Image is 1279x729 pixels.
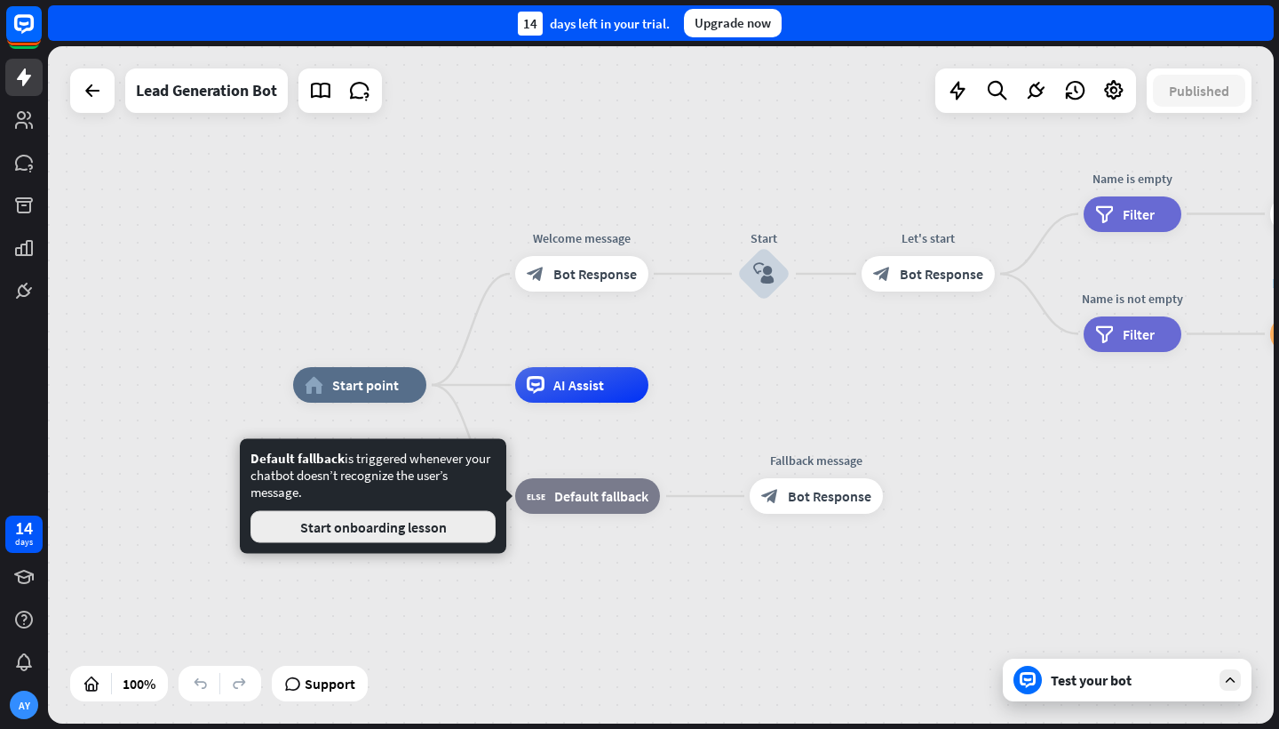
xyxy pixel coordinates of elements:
[873,265,891,283] i: block_bot_response
[518,12,543,36] div: 14
[305,669,355,698] span: Support
[5,516,43,553] a: 14 days
[1095,205,1114,223] i: filter
[900,265,983,283] span: Bot Response
[332,376,399,394] span: Start point
[502,229,662,247] div: Welcome message
[15,520,33,536] div: 14
[1070,170,1195,188] div: Name is empty
[1095,325,1114,343] i: filter
[527,265,544,283] i: block_bot_response
[136,68,277,113] div: Lead Generation Bot
[250,511,496,543] button: Start onboarding lesson
[1123,205,1155,223] span: Filter
[15,536,33,549] div: days
[736,452,896,469] div: Fallback message
[711,229,817,247] div: Start
[527,487,545,505] i: block_fallback
[553,265,637,283] span: Bot Response
[553,376,604,394] span: AI Assist
[14,7,68,60] button: Open LiveChat chat widget
[10,691,38,719] div: AY
[554,487,648,505] span: Default fallback
[518,12,670,36] div: days left in your trial.
[117,669,161,698] div: 100%
[1070,290,1195,308] div: Name is not empty
[1051,671,1211,689] div: Test your bot
[250,450,496,543] div: is triggered whenever your chatbot doesn’t recognize the user’s message.
[1153,75,1245,107] button: Published
[250,450,345,467] span: Default fallback
[761,487,779,505] i: block_bot_response
[684,9,782,37] div: Upgrade now
[305,376,323,394] i: home_2
[788,487,871,505] span: Bot Response
[753,263,775,284] i: block_user_input
[848,229,1008,247] div: Let's start
[1123,325,1155,343] span: Filter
